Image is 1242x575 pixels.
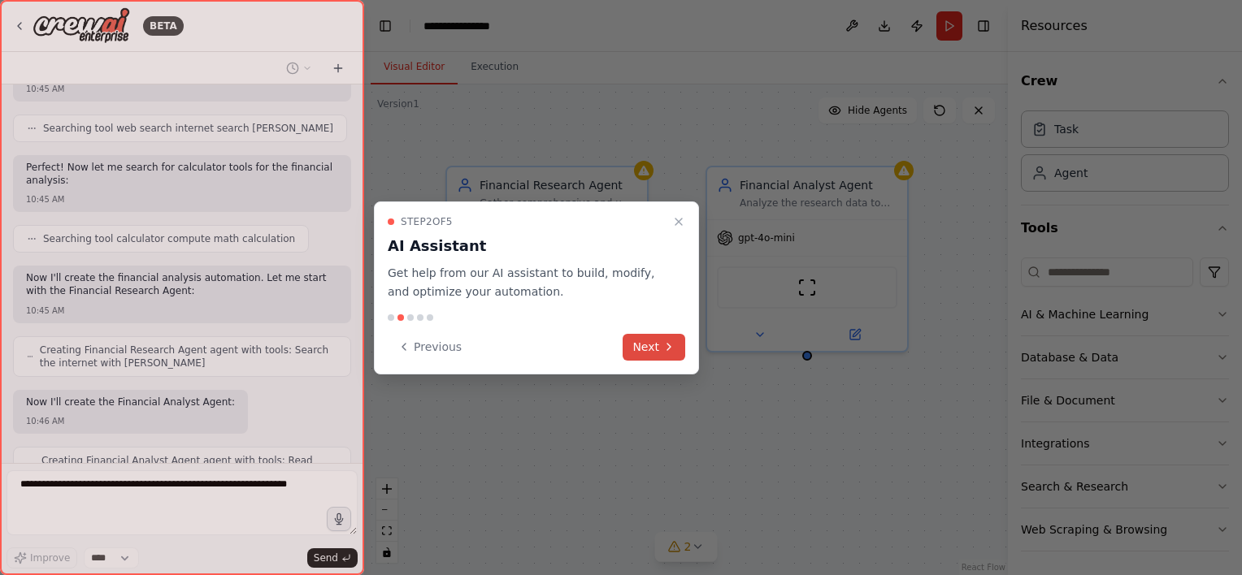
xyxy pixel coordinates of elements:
button: Next [623,334,685,361]
button: Hide left sidebar [374,15,397,37]
button: Previous [388,334,471,361]
h3: AI Assistant [388,235,666,257]
span: Step 2 of 5 [401,215,453,228]
p: Get help from our AI assistant to build, modify, and optimize your automation. [388,264,666,301]
button: Close walkthrough [669,212,688,231]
